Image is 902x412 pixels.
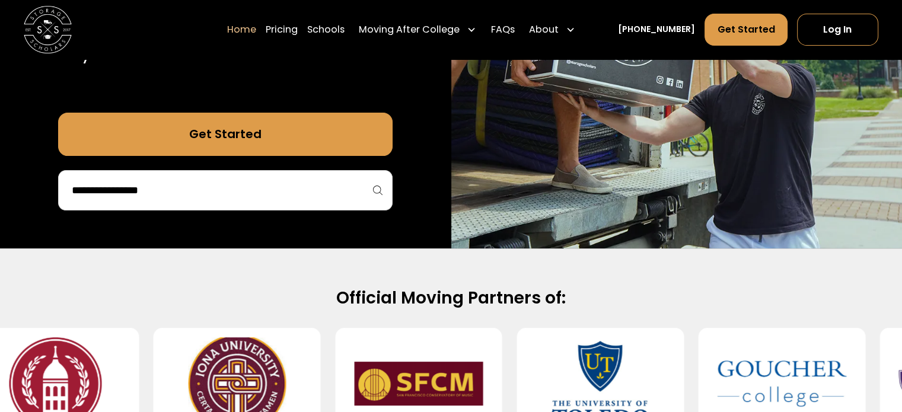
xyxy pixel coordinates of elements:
div: About [524,13,580,46]
a: Get Started [705,14,787,46]
img: Storage Scholars main logo [24,6,72,54]
div: About [529,23,559,37]
a: Home [227,13,256,46]
a: Get Started [58,113,393,155]
a: Schools [307,13,345,46]
a: Log In [797,14,878,46]
div: Moving After College [354,13,481,46]
a: home [24,6,72,54]
div: Moving After College [359,23,460,37]
a: Pricing [266,13,298,46]
a: FAQs [490,13,514,46]
a: [PHONE_NUMBER] [618,24,695,36]
h2: Official Moving Partners of: [69,287,833,309]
